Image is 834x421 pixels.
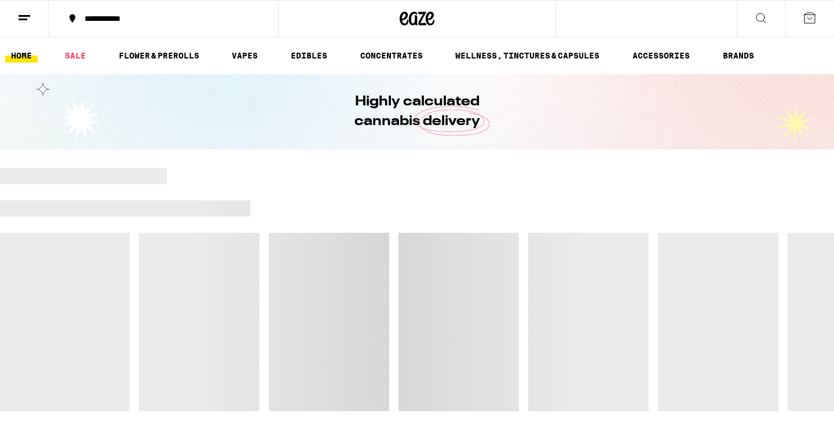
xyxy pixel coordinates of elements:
a: EDIBLES [285,49,333,63]
a: HOME [5,49,38,63]
a: VAPES [226,49,264,63]
a: SALE [59,49,92,63]
a: CONCENTRATES [354,49,429,63]
a: WELLNESS, TINCTURES & CAPSULES [449,49,605,63]
a: FLOWER & PREROLLS [113,49,205,63]
a: ACCESSORIES [627,49,696,63]
h1: Highly calculated cannabis delivery [321,92,513,131]
a: BRANDS [717,49,760,63]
